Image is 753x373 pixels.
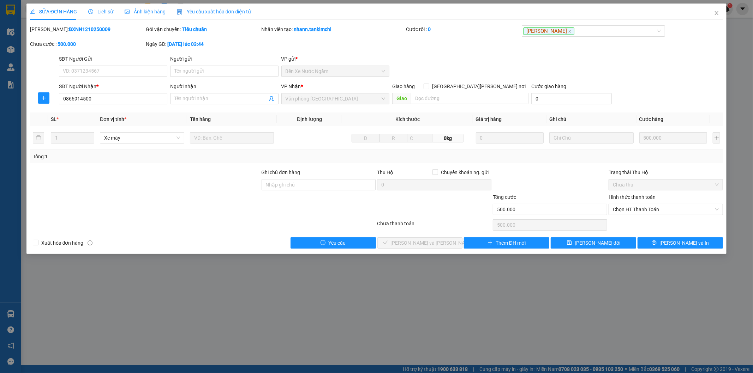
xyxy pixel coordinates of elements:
[352,134,380,142] input: D
[609,169,723,176] div: Trạng thái Thu Hộ
[428,26,431,32] b: 0
[262,25,405,33] div: Nhân viên tạo:
[59,55,167,63] div: SĐT Người Gửi
[406,25,520,33] div: Cước rồi :
[432,134,464,142] span: 0kg
[51,116,56,122] span: SL
[30,40,144,48] div: Chưa cước :
[438,169,491,176] span: Chuyển khoản ng. gửi
[476,132,544,143] input: 0
[707,4,727,23] button: Close
[568,30,572,33] span: close
[659,239,709,247] span: [PERSON_NAME] và In
[488,240,493,246] span: plus
[88,9,93,14] span: clock-circle
[395,116,420,122] span: Kích thước
[713,132,721,143] button: plus
[493,194,516,200] span: Tổng cước
[575,239,620,247] span: [PERSON_NAME] đổi
[549,132,634,143] input: Ghi Chú
[411,93,528,104] input: Dọc đường
[639,116,664,122] span: Cước hàng
[377,220,492,232] div: Chưa thanh toán
[429,82,528,90] span: [GEOGRAPHIC_DATA][PERSON_NAME] nơi
[286,66,386,77] span: Bến Xe Nước Ngầm
[38,95,49,101] span: plus
[328,239,346,247] span: Yêu cầu
[182,26,207,32] b: Tiêu chuẩn
[531,93,612,104] input: Cước giao hàng
[177,9,183,15] img: icon
[291,237,376,249] button: exclamation-circleYêu cầu
[33,153,291,160] div: Tổng: 1
[392,93,411,104] span: Giao
[30,9,35,14] span: edit
[639,132,707,143] input: 0
[100,116,126,122] span: Đơn vị tính
[170,55,279,63] div: Người gửi
[88,240,92,245] span: info-circle
[88,9,113,14] span: Lịch sử
[714,10,719,16] span: close
[407,134,432,142] input: C
[177,9,251,14] span: Yêu cầu xuất hóa đơn điện tử
[286,93,386,104] span: Văn phòng Đà Nẵng
[638,237,723,249] button: printer[PERSON_NAME] và In
[125,9,166,14] span: Ảnh kiện hàng
[33,132,44,143] button: delete
[58,41,76,47] b: 500.000
[146,25,260,33] div: Gói vận chuyển:
[262,170,300,175] label: Ghi chú đơn hàng
[262,179,376,190] input: Ghi chú đơn hàng
[524,27,574,35] span: [PERSON_NAME]
[496,239,526,247] span: Thêm ĐH mới
[377,170,393,175] span: Thu Hộ
[613,204,719,215] span: Chọn HT Thanh Toán
[38,239,86,247] span: Xuất hóa đơn hàng
[190,132,274,143] input: VD: Bàn, Ghế
[464,237,549,249] button: plusThêm ĐH mới
[294,26,332,32] b: nhann.tankimchi
[392,84,415,89] span: Giao hàng
[125,9,130,14] span: picture
[69,26,110,32] b: BXNN1210250009
[167,41,204,47] b: [DATE] lúc 03:44
[531,84,566,89] label: Cước giao hàng
[190,116,211,122] span: Tên hàng
[30,25,144,33] div: [PERSON_NAME]:
[652,240,657,246] span: printer
[146,40,260,48] div: Ngày GD:
[170,82,279,90] div: Người nhận
[380,134,408,142] input: R
[609,194,656,200] label: Hình thức thanh toán
[104,133,180,143] span: Xe máy
[613,179,719,190] span: Chưa thu
[321,240,325,246] span: exclamation-circle
[551,237,636,249] button: save[PERSON_NAME] đổi
[567,240,572,246] span: save
[377,237,463,249] button: check[PERSON_NAME] và [PERSON_NAME] hàng
[30,9,77,14] span: SỬA ĐƠN HÀNG
[269,96,274,102] span: user-add
[297,116,322,122] span: Định lượng
[59,82,167,90] div: SĐT Người Nhận
[38,92,49,104] button: plus
[546,112,637,126] th: Ghi chú
[476,116,502,122] span: Giá trị hàng
[281,55,390,63] div: VP gửi
[281,84,301,89] span: VP Nhận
